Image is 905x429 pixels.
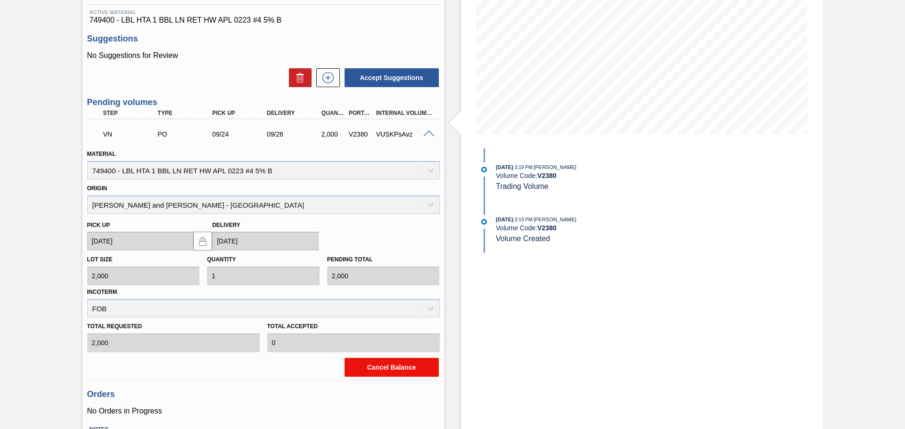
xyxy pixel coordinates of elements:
[327,256,373,263] label: Pending total
[210,110,271,116] div: Pick up
[197,235,208,247] img: locked
[90,16,437,24] span: 749400 - LBL HTA 1 BBL LN RET HW APL 0223 #4 5% B
[87,389,440,399] h3: Orders
[345,68,439,87] button: Accept Suggestions
[264,110,326,116] div: Delivery
[101,124,162,145] div: Trading Volume
[496,164,513,170] span: [DATE]
[312,68,340,87] div: New suggestion
[513,165,533,170] span: - 3:19 PM
[374,130,435,138] div: VUSKPsAvz
[481,219,487,225] img: atual
[496,224,720,232] div: Volume Code:
[87,97,440,107] h3: Pending volumes
[87,407,440,415] p: No Orders in Progress
[207,256,236,263] label: Quantity
[532,164,576,170] span: : [PERSON_NAME]
[537,172,557,179] strong: V 2380
[87,256,113,263] label: Lot size
[496,235,550,243] span: Volume Created
[210,130,271,138] div: 09/24/2025
[481,167,487,172] img: atual
[496,182,548,190] span: Trading Volume
[346,130,375,138] div: V2380
[193,232,212,251] button: locked
[212,222,240,228] label: Delivery
[103,130,160,138] p: VN
[101,110,162,116] div: Step
[513,217,533,222] span: - 3:19 PM
[319,130,347,138] div: 2,000
[496,172,720,179] div: Volume Code:
[87,232,194,251] input: mm/dd/yyyy
[87,185,107,192] label: Origin
[155,130,216,138] div: Purchase order
[87,320,260,333] label: Total Requested
[264,130,326,138] div: 09/26/2025
[284,68,312,87] div: Delete Suggestions
[537,224,557,232] strong: V 2380
[90,9,437,15] span: Active Material
[532,217,576,222] span: : [PERSON_NAME]
[374,110,435,116] div: Internal Volume Id
[87,151,116,157] label: Material
[319,110,347,116] div: Quantity
[87,51,440,60] p: No Suggestions for Review
[496,217,513,222] span: [DATE]
[346,110,375,116] div: Portal Volume
[345,358,439,377] button: Cancel Balance
[87,289,117,295] label: Incoterm
[87,222,110,228] label: Pick up
[155,110,216,116] div: Type
[212,232,319,251] input: mm/dd/yyyy
[340,67,440,88] div: Accept Suggestions
[267,320,440,333] label: Total Accepted
[87,34,440,44] h3: Suggestions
